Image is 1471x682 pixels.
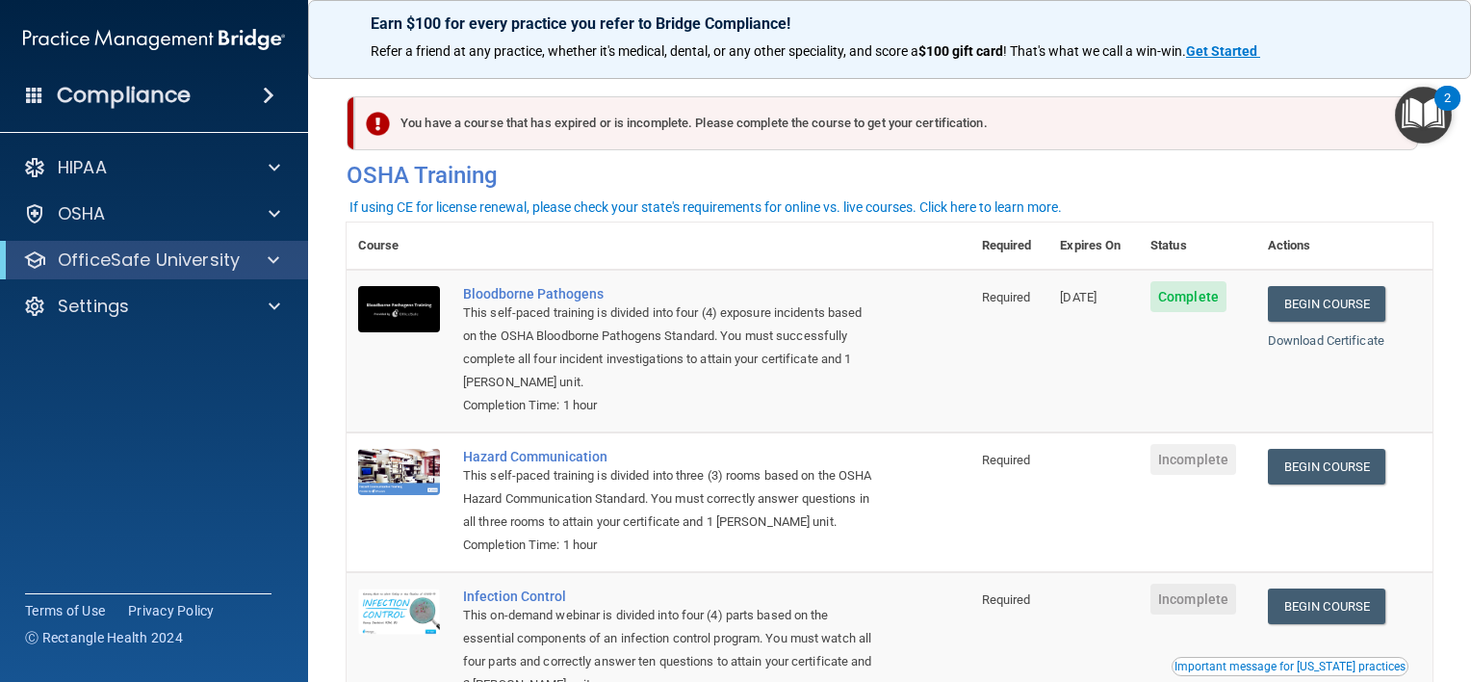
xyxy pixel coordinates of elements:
[1256,223,1432,270] th: Actions
[982,453,1031,467] span: Required
[463,464,874,534] div: This self-paced training is divided into three (3) rooms based on the OSHA Hazard Communication S...
[1003,43,1186,59] span: ! That's what we call a win-win.
[1139,223,1256,270] th: Status
[347,197,1065,217] button: If using CE for license renewal, please check your state's requirements for online vs. live cours...
[371,14,1408,33] p: Earn $100 for every practice you refer to Bridge Compliance!
[970,223,1049,270] th: Required
[463,589,874,604] a: Infection Control
[371,43,918,59] span: Refer a friend at any practice, whether it's medical, dental, or any other speciality, and score a
[1186,43,1260,59] a: Get Started
[463,302,874,394] div: This self-paced training is divided into four (4) exposure incidents based on the OSHA Bloodborne...
[58,295,129,318] p: Settings
[1268,589,1385,624] a: Begin Course
[918,43,1003,59] strong: $100 gift card
[1268,449,1385,485] a: Begin Course
[1268,286,1385,322] a: Begin Course
[354,96,1418,150] div: You have a course that has expired or is incomplete. Please complete the course to get your certi...
[128,601,215,620] a: Privacy Policy
[463,449,874,464] a: Hazard Communication
[23,295,280,318] a: Settings
[463,534,874,557] div: Completion Time: 1 hour
[23,156,280,179] a: HIPAA
[1150,584,1236,615] span: Incomplete
[1186,43,1257,59] strong: Get Started
[1174,661,1406,672] div: Important message for [US_STATE] practices
[463,394,874,417] div: Completion Time: 1 hour
[1060,290,1097,304] span: [DATE]
[347,162,1432,189] h4: OSHA Training
[58,156,107,179] p: HIPAA
[1444,98,1451,123] div: 2
[23,202,280,225] a: OSHA
[1150,444,1236,475] span: Incomplete
[58,249,240,272] p: OfficeSafe University
[982,592,1031,607] span: Required
[58,202,106,225] p: OSHA
[1395,87,1452,144] button: Open Resource Center, 2 new notifications
[982,290,1031,304] span: Required
[23,249,279,272] a: OfficeSafe University
[463,286,874,302] a: Bloodborne Pathogens
[349,200,1062,214] div: If using CE for license renewal, please check your state's requirements for online vs. live cours...
[347,223,452,270] th: Course
[1048,223,1139,270] th: Expires On
[1268,333,1384,348] a: Download Certificate
[1172,657,1408,676] button: Read this if you are a dental practitioner in the state of CA
[25,601,105,620] a: Terms of Use
[366,112,390,136] img: exclamation-circle-solid-danger.72ef9ffc.png
[25,628,183,647] span: Ⓒ Rectangle Health 2024
[23,20,285,59] img: PMB logo
[1150,281,1226,312] span: Complete
[57,82,191,109] h4: Compliance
